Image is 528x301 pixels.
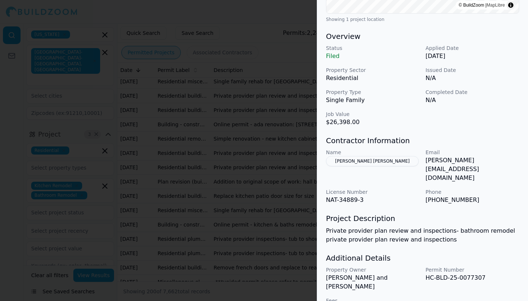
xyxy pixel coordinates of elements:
[326,88,420,96] p: Property Type
[326,74,420,83] p: Residential
[326,253,519,263] h3: Additional Details
[426,96,520,105] p: N/A
[426,74,520,83] p: N/A
[326,135,519,146] h3: Contractor Information
[426,156,520,182] p: [PERSON_NAME][EMAIL_ADDRESS][DOMAIN_NAME]
[326,118,420,127] p: $26,398.00
[326,273,420,291] p: [PERSON_NAME] and [PERSON_NAME]
[326,213,519,224] h3: Project Description
[506,1,515,10] summary: Toggle attribution
[326,156,419,166] button: [PERSON_NAME] [PERSON_NAME]
[326,44,420,52] p: Status
[326,149,420,156] p: Name
[326,110,420,118] p: Job Value
[326,226,519,244] p: Private provider plan review and inspections- bathroom remodel private provider plan review and i...
[326,266,420,273] p: Property Owner
[426,273,520,282] p: HC-BLD-25-0077307
[426,88,520,96] p: Completed Date
[426,66,520,74] p: Issued Date
[459,1,505,9] div: © BuildZoom |
[426,149,520,156] p: Email
[487,3,505,8] a: MapLibre
[326,96,420,105] p: Single Family
[326,188,420,196] p: License Number
[326,66,420,74] p: Property Sector
[326,17,519,22] div: Showing 1 project location
[426,44,520,52] p: Applied Date
[426,52,520,61] p: [DATE]
[326,52,420,61] p: Filed
[426,266,520,273] p: Permit Number
[426,196,520,204] p: [PHONE_NUMBER]
[326,196,420,204] p: NAT-34889-3
[326,31,519,41] h3: Overview
[426,188,520,196] p: Phone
